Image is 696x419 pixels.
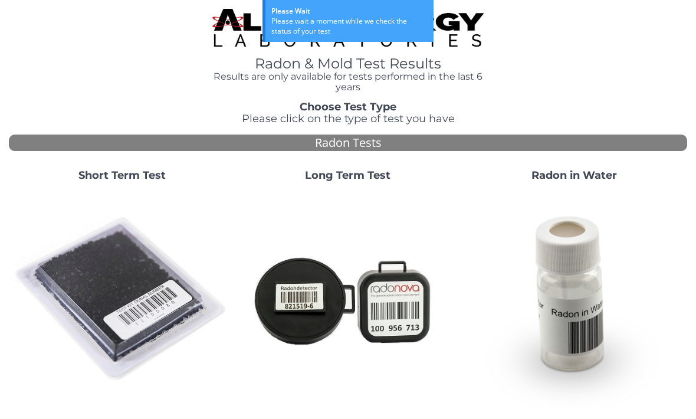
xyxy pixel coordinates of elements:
[305,169,390,182] strong: Long Term Test
[239,191,456,408] img: Radtrak2vsRadtrak3.jpg
[271,16,428,36] div: Please wait a moment while we check the status of your test
[242,112,455,125] span: Please click on the type of test you have
[300,100,396,113] strong: Choose Test Type
[14,191,230,408] img: ShortTerm.jpg
[271,6,428,16] div: Please Wait
[212,71,484,92] h4: Results are only available for tests performed in the last 6 years
[531,169,617,182] strong: Radon in Water
[9,135,687,152] div: Radon Tests
[78,169,166,182] strong: Short Term Test
[212,9,484,47] img: TightCrop.jpg
[466,191,682,408] img: RadoninWater.jpg
[212,56,484,71] h1: Radon & Mold Test Results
